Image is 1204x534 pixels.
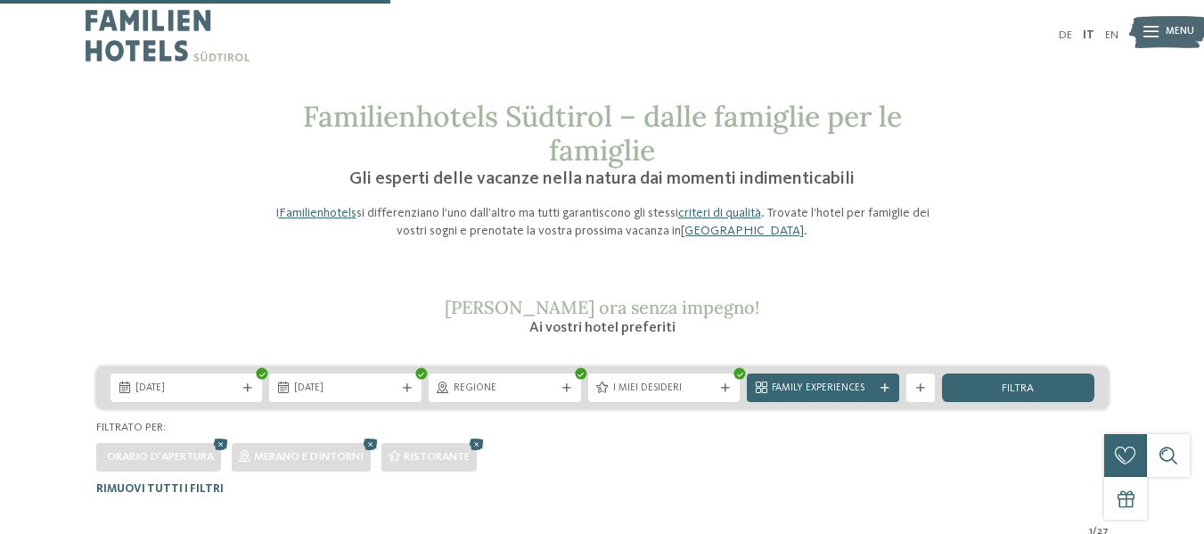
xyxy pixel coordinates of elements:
[254,451,364,463] span: Merano e dintorni
[294,382,397,396] span: [DATE]
[404,451,470,463] span: Ristorante
[1105,29,1118,41] a: EN
[445,296,759,318] span: [PERSON_NAME] ora senza impegno!
[454,382,556,396] span: Regione
[279,207,356,219] a: Familienhotels
[349,170,855,188] span: Gli esperti delle vacanze nella natura dai momenti indimenticabili
[107,451,214,463] span: Orario d'apertura
[1002,383,1034,395] span: filtra
[1083,29,1094,41] a: IT
[96,422,166,433] span: Filtrato per:
[613,382,716,396] span: I miei desideri
[678,207,761,219] a: criteri di qualità
[1166,25,1194,39] span: Menu
[264,204,941,240] p: I si differenziano l’uno dall’altro ma tutti garantiscono gli stessi . Trovate l’hotel per famigl...
[1059,29,1072,41] a: DE
[681,225,804,237] a: [GEOGRAPHIC_DATA]
[772,382,874,396] span: Family Experiences
[529,321,676,335] span: Ai vostri hotel preferiti
[135,382,238,396] span: [DATE]
[96,483,224,495] span: Rimuovi tutti i filtri
[303,98,902,168] span: Familienhotels Südtirol – dalle famiglie per le famiglie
